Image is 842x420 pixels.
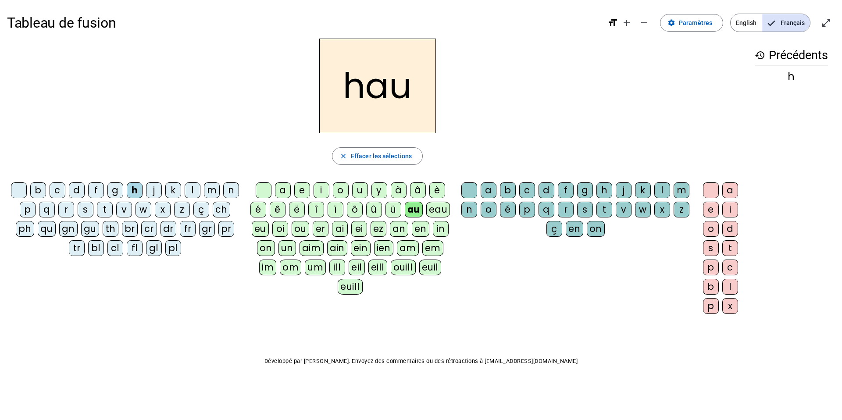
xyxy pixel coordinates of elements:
span: Paramètres [679,18,712,28]
div: e [294,182,310,198]
div: ç [546,221,562,237]
mat-icon: format_size [607,18,618,28]
div: ill [329,260,345,275]
div: c [50,182,65,198]
div: l [654,182,670,198]
div: à [391,182,407,198]
div: h [596,182,612,198]
div: ou [292,221,309,237]
div: ü [385,202,401,217]
div: ph [16,221,34,237]
div: pl [165,240,181,256]
div: u [352,182,368,198]
div: y [371,182,387,198]
div: ai [332,221,348,237]
div: ê [270,202,285,217]
div: q [39,202,55,217]
div: em [422,240,443,256]
mat-icon: settings [667,19,675,27]
div: qu [38,221,56,237]
div: om [280,260,301,275]
div: h [755,71,828,82]
mat-icon: add [621,18,632,28]
div: h [127,182,143,198]
div: ë [289,202,305,217]
div: cr [141,221,157,237]
div: è [429,182,445,198]
div: c [519,182,535,198]
div: k [165,182,181,198]
div: g [107,182,123,198]
div: b [703,279,719,295]
div: a [722,182,738,198]
div: er [313,221,328,237]
div: s [577,202,593,217]
div: s [78,202,93,217]
span: Effacer les sélections [351,151,412,161]
button: Paramètres [660,14,723,32]
div: cl [107,240,123,256]
div: n [223,182,239,198]
div: um [305,260,326,275]
div: r [58,202,74,217]
div: î [308,202,324,217]
div: am [397,240,419,256]
div: a [481,182,496,198]
div: ein [351,240,371,256]
div: ez [371,221,386,237]
h2: hau [319,39,436,133]
div: tr [69,240,85,256]
div: z [674,202,689,217]
div: dr [161,221,176,237]
div: e [703,202,719,217]
div: en [412,221,429,237]
div: a [275,182,291,198]
div: d [722,221,738,237]
div: û [366,202,382,217]
div: d [69,182,85,198]
div: euill [338,279,362,295]
div: l [185,182,200,198]
div: p [519,202,535,217]
div: x [722,298,738,314]
div: c [722,260,738,275]
div: th [103,221,118,237]
mat-button-toggle-group: Language selection [730,14,810,32]
div: ï [328,202,343,217]
div: ain [327,240,348,256]
div: v [116,202,132,217]
div: i [722,202,738,217]
div: s [703,240,719,256]
mat-icon: open_in_full [821,18,831,28]
div: euil [419,260,441,275]
div: m [204,182,220,198]
div: g [577,182,593,198]
div: au [405,202,423,217]
div: q [539,202,554,217]
div: fl [127,240,143,256]
div: m [674,182,689,198]
div: im [259,260,276,275]
div: en [566,221,583,237]
div: oi [272,221,288,237]
div: d [539,182,554,198]
div: w [136,202,151,217]
div: j [146,182,162,198]
div: aim [300,240,324,256]
div: v [616,202,631,217]
div: eill [368,260,387,275]
button: Augmenter la taille de la police [618,14,635,32]
div: x [654,202,670,217]
div: un [278,240,296,256]
div: t [596,202,612,217]
mat-icon: close [339,152,347,160]
div: gu [81,221,99,237]
div: p [703,298,719,314]
div: t [97,202,113,217]
div: an [390,221,408,237]
div: ouill [391,260,416,275]
p: Développé par [PERSON_NAME]. Envoyez des commentaires ou des rétroactions à [EMAIL_ADDRESS][DOMAI... [7,356,835,367]
div: i [314,182,329,198]
div: o [333,182,349,198]
div: b [30,182,46,198]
